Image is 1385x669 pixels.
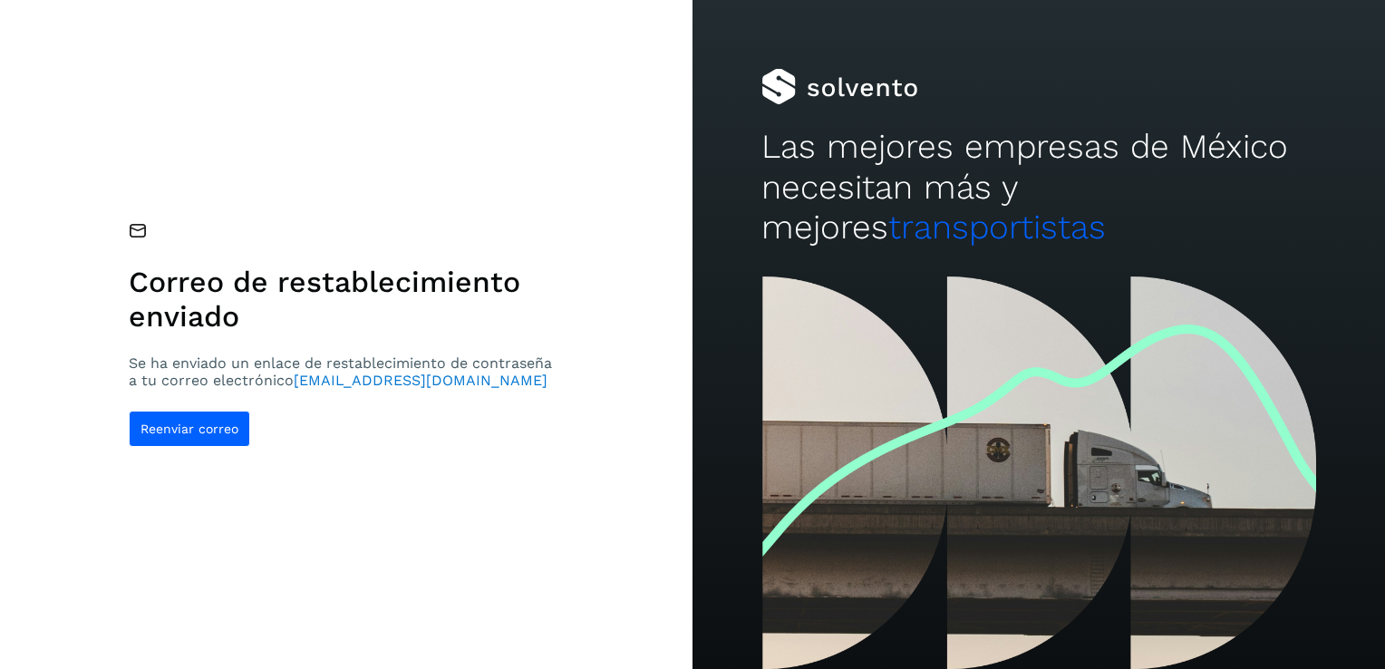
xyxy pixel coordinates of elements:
span: transportistas [888,208,1106,247]
h2: Las mejores empresas de México necesitan más y mejores [761,127,1315,247]
button: Reenviar correo [129,411,250,447]
span: Reenviar correo [140,422,238,435]
p: Se ha enviado un enlace de restablecimiento de contraseña a tu correo electrónico [129,354,559,389]
h1: Correo de restablecimiento enviado [129,265,559,334]
span: [EMAIL_ADDRESS][DOMAIN_NAME] [294,372,547,389]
